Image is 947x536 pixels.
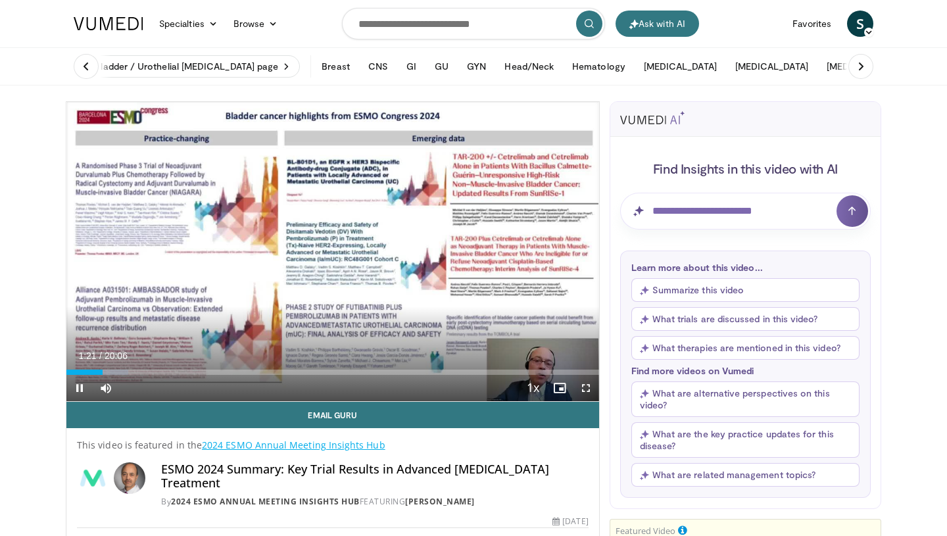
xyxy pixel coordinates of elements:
[497,53,562,80] button: Head/Neck
[727,53,816,80] button: [MEDICAL_DATA]
[151,11,226,37] a: Specialties
[631,307,860,331] button: What trials are discussed in this video?
[564,53,633,80] button: Hematology
[399,53,424,80] button: GI
[360,53,396,80] button: CNS
[636,53,725,80] button: [MEDICAL_DATA]
[847,11,873,37] a: S
[161,496,589,508] div: By FEATURING
[66,402,599,428] a: Email Guru
[66,370,599,375] div: Progress Bar
[202,439,385,451] a: 2024 ESMO Annual Meeting Insights Hub
[631,262,860,273] p: Learn more about this video...
[105,351,128,361] span: 20:06
[616,11,699,37] button: Ask with AI
[405,496,475,507] a: [PERSON_NAME]
[77,462,109,494] img: 2024 ESMO Annual Meeting Insights Hub
[459,53,494,80] button: GYN
[77,439,589,452] p: This video is featured in the
[785,11,839,37] a: Favorites
[74,17,143,30] img: VuMedi Logo
[631,422,860,458] button: What are the key practice updates for this disease?
[66,55,300,78] a: Visit Bladder / Urothelial [MEDICAL_DATA] page
[631,365,860,376] p: Find more videos on Vumedi
[631,381,860,417] button: What are alternative perspectives on this video?
[66,102,599,402] video-js: Video Player
[314,53,357,80] button: Breast
[171,496,360,507] a: 2024 ESMO Annual Meeting Insights Hub
[631,278,860,302] button: Summarize this video
[631,463,860,487] button: What are related management topics?
[546,375,573,401] button: Enable picture-in-picture mode
[552,516,588,527] div: [DATE]
[427,53,456,80] button: GU
[99,351,102,361] span: /
[520,375,546,401] button: Playback Rate
[620,193,871,230] input: Question for AI
[114,462,145,494] img: Avatar
[631,336,860,360] button: What therapies are mentioned in this video?
[161,462,589,491] h4: ESMO 2024 Summary: Key Trial Results in Advanced [MEDICAL_DATA] Treatment
[342,8,605,39] input: Search topics, interventions
[78,351,96,361] span: 1:21
[573,375,599,401] button: Fullscreen
[66,375,93,401] button: Pause
[620,160,871,177] h4: Find Insights in this video with AI
[620,111,685,124] img: vumedi-ai-logo.svg
[226,11,286,37] a: Browse
[93,375,119,401] button: Mute
[819,53,908,80] button: [MEDICAL_DATA]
